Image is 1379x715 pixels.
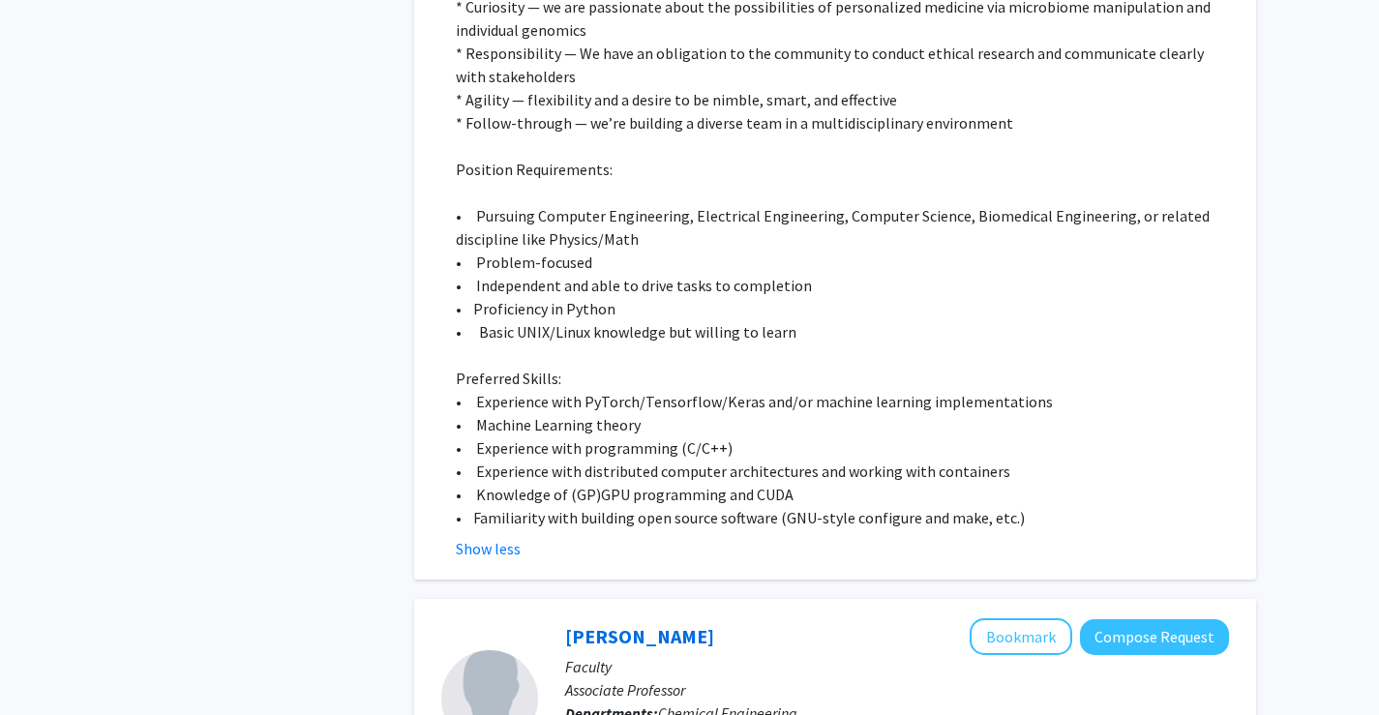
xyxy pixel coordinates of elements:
p: • Problem-focused [456,251,1229,274]
button: Add Aaron Fafarman to Bookmarks [970,618,1072,655]
iframe: Chat [1297,628,1364,700]
p: • Experience with PyTorch/Tensorflow/Keras and/or machine learning implementations [456,390,1229,413]
p: * Responsibility — We have an obligation to the community to conduct ethical research and communi... [456,42,1229,88]
p: • Experience with distributed computer architectures and working with containers [456,460,1229,483]
p: Preferred Skills: [456,367,1229,390]
p: Faculty [565,655,1229,678]
a: [PERSON_NAME] [565,624,714,648]
p: • Machine Learning theory [456,413,1229,436]
p: • Knowledge of (GP)GPU programming and CUDA [456,483,1229,506]
p: • Familiarity with building open source software (GNU-style configure and make, etc.) [456,506,1229,529]
p: • Basic UNIX/Linux knowledge but willing to learn [456,320,1229,343]
p: * Agility — flexibility and a desire to be nimble, smart, and effective [456,88,1229,111]
button: Show less [456,537,521,560]
p: • Independent and able to drive tasks to completion [456,274,1229,297]
button: Compose Request to Aaron Fafarman [1080,619,1229,655]
p: Position Requirements: [456,158,1229,181]
p: * Follow-through — we’re building a diverse team in a multidisciplinary environment [456,111,1229,134]
p: • Experience with programming (C/C++) [456,436,1229,460]
p: • Proficiency in Python [456,297,1229,320]
p: Associate Professor [565,678,1229,701]
p: • Pursuing Computer Engineering, Electrical Engineering, Computer Science, Biomedical Engineering... [456,204,1229,251]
